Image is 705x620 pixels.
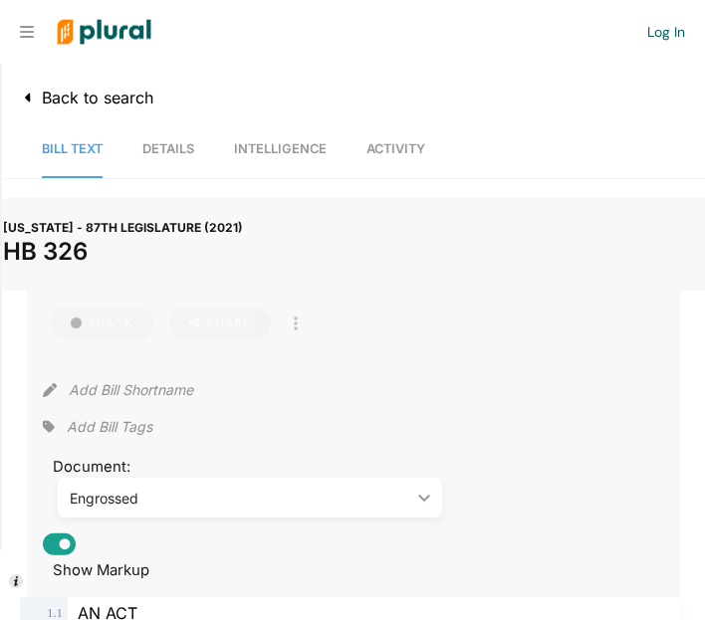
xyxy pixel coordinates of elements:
[32,88,153,107] span: Back to search
[70,488,410,509] div: Engrossed
[169,307,271,340] button: Share
[3,220,243,235] span: [US_STATE] - 87TH LEGISLATURE (2021)
[142,121,194,178] a: Details
[43,412,152,442] div: Add tags
[42,1,166,64] img: Logo for Plural
[42,121,103,178] a: Bill Text
[15,88,153,107] a: Back to search
[3,238,704,267] h1: HB 326
[234,141,327,156] span: Intelligence
[67,417,152,437] span: Add Bill Tags
[366,141,425,156] span: Activity
[142,141,194,156] span: Details
[161,307,279,340] button: Share
[42,141,103,156] span: Bill Text
[43,458,145,476] span: Document:
[69,374,193,406] button: Add Bill Shortname
[47,606,63,620] span: 1 . 1
[43,561,149,579] span: Show Markup
[647,23,685,41] a: Log In
[7,572,25,590] div: Tooltip anchor
[51,307,153,340] button: Track
[366,121,425,178] a: Activity
[2,79,166,116] button: Back to search
[234,121,327,178] a: Intelligence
